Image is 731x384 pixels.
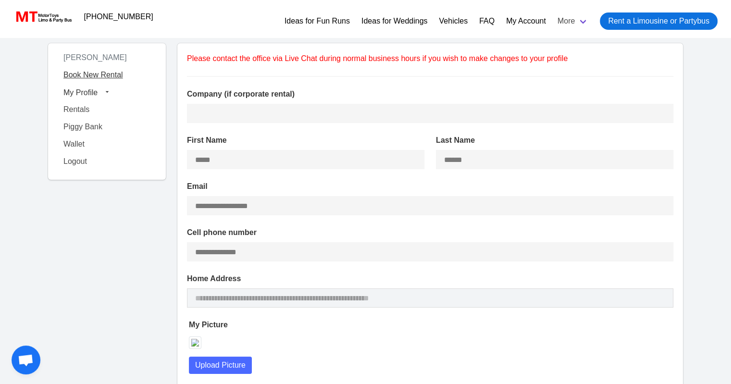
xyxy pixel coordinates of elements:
a: FAQ [479,15,495,27]
a: Piggy Bank [58,118,156,136]
span: My Profile [63,88,98,96]
span: Upload Picture [195,359,246,371]
label: First Name [187,135,424,146]
img: MotorToys Logo [13,10,73,24]
a: Open chat [12,346,40,374]
a: Rent a Limousine or Partybus [600,12,718,30]
label: Home Address [187,273,673,285]
a: Book New Rental [58,66,156,84]
a: Rentals [58,101,156,118]
button: Upload Picture [189,357,252,374]
a: More [552,9,594,34]
a: Wallet [58,136,156,153]
button: My Profile [58,84,156,101]
span: [PERSON_NAME] [58,50,133,65]
a: [PHONE_NUMBER] [78,7,159,26]
label: Company (if corporate rental) [187,88,673,100]
a: Ideas for Fun Runs [285,15,350,27]
label: Cell phone number [187,227,673,238]
a: Ideas for Weddings [361,15,428,27]
a: Logout [58,153,156,170]
span: Rent a Limousine or Partybus [608,15,709,27]
a: My Account [506,15,546,27]
label: Email [187,181,673,192]
a: Vehicles [439,15,468,27]
label: Last Name [436,135,673,146]
p: Please contact the office via Live Chat during normal business hours if you wish to make changes ... [187,53,673,64]
label: My Picture [189,319,673,331]
img: null [189,336,201,349]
